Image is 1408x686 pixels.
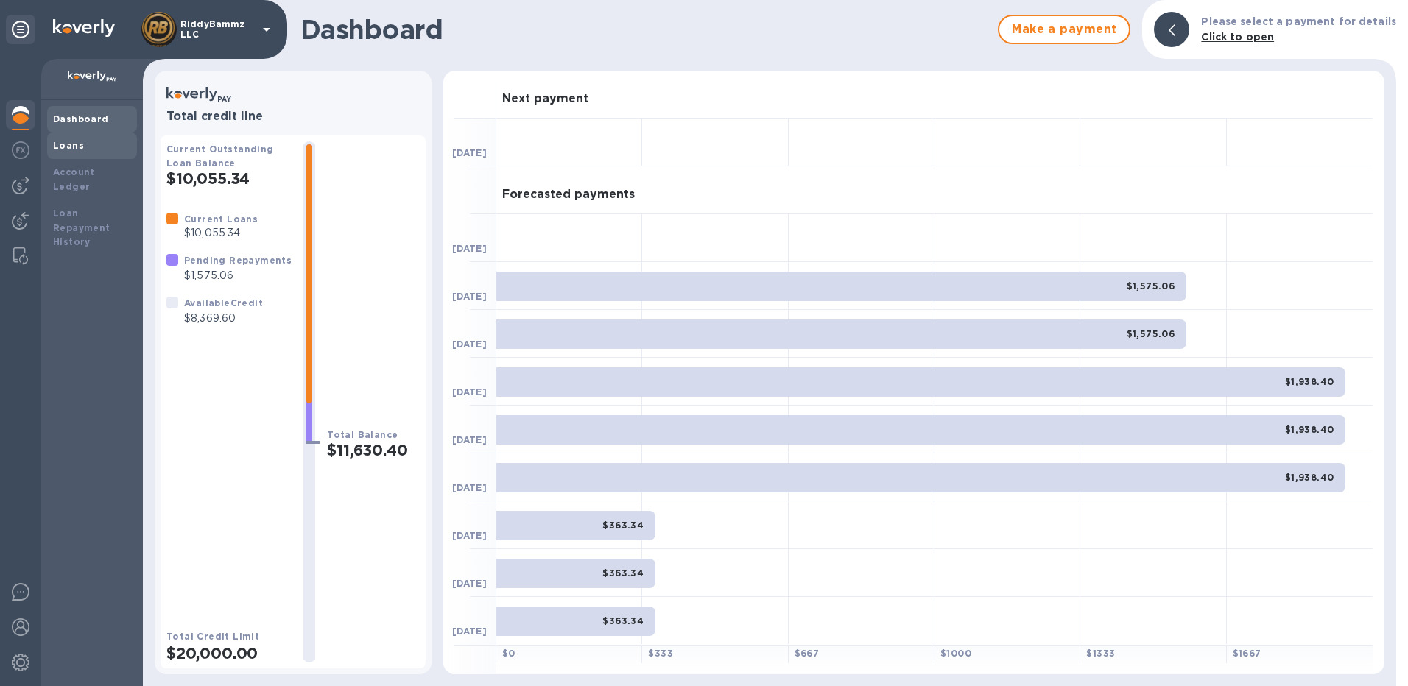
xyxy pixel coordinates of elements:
[602,520,644,531] b: $363.34
[1285,376,1334,387] b: $1,938.40
[184,268,292,283] p: $1,575.06
[53,19,115,37] img: Logo
[184,255,292,266] b: Pending Repayments
[502,188,635,202] h3: Forecasted payments
[452,482,487,493] b: [DATE]
[327,429,398,440] b: Total Balance
[452,434,487,445] b: [DATE]
[12,141,29,159] img: Foreign exchange
[184,225,258,241] p: $10,055.34
[184,297,263,308] b: Available Credit
[502,648,515,659] b: $ 0
[327,441,420,459] h2: $11,630.40
[1201,15,1396,27] b: Please select a payment for details
[452,243,487,254] b: [DATE]
[1285,472,1334,483] b: $1,938.40
[452,530,487,541] b: [DATE]
[1285,424,1334,435] b: $1,938.40
[452,339,487,350] b: [DATE]
[452,386,487,397] b: [DATE]
[1201,31,1274,43] b: Click to open
[1011,21,1117,38] span: Make a payment
[53,208,110,248] b: Loan Repayment History
[1127,328,1175,339] b: $1,575.06
[166,169,292,188] h2: $10,055.34
[300,14,990,45] h1: Dashboard
[184,311,263,326] p: $8,369.60
[452,291,487,302] b: [DATE]
[184,213,258,224] b: Current Loans
[166,644,292,662] h2: $20,000.00
[452,626,487,637] b: [DATE]
[452,147,487,158] b: [DATE]
[166,144,274,169] b: Current Outstanding Loan Balance
[998,15,1130,44] button: Make a payment
[166,631,259,642] b: Total Credit Limit
[795,648,820,659] b: $ 667
[602,567,644,579] b: $363.34
[940,648,971,659] b: $ 1000
[452,578,487,589] b: [DATE]
[648,648,673,659] b: $ 333
[53,140,84,151] b: Loans
[166,110,420,124] h3: Total credit line
[180,19,254,40] p: RiddyBammz LLC
[53,166,95,192] b: Account Ledger
[502,92,588,106] h3: Next payment
[602,615,644,626] b: $363.34
[1127,280,1175,291] b: $1,575.06
[1086,648,1115,659] b: $ 1333
[1233,648,1261,659] b: $ 1667
[53,113,109,124] b: Dashboard
[6,15,35,44] div: Unpin categories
